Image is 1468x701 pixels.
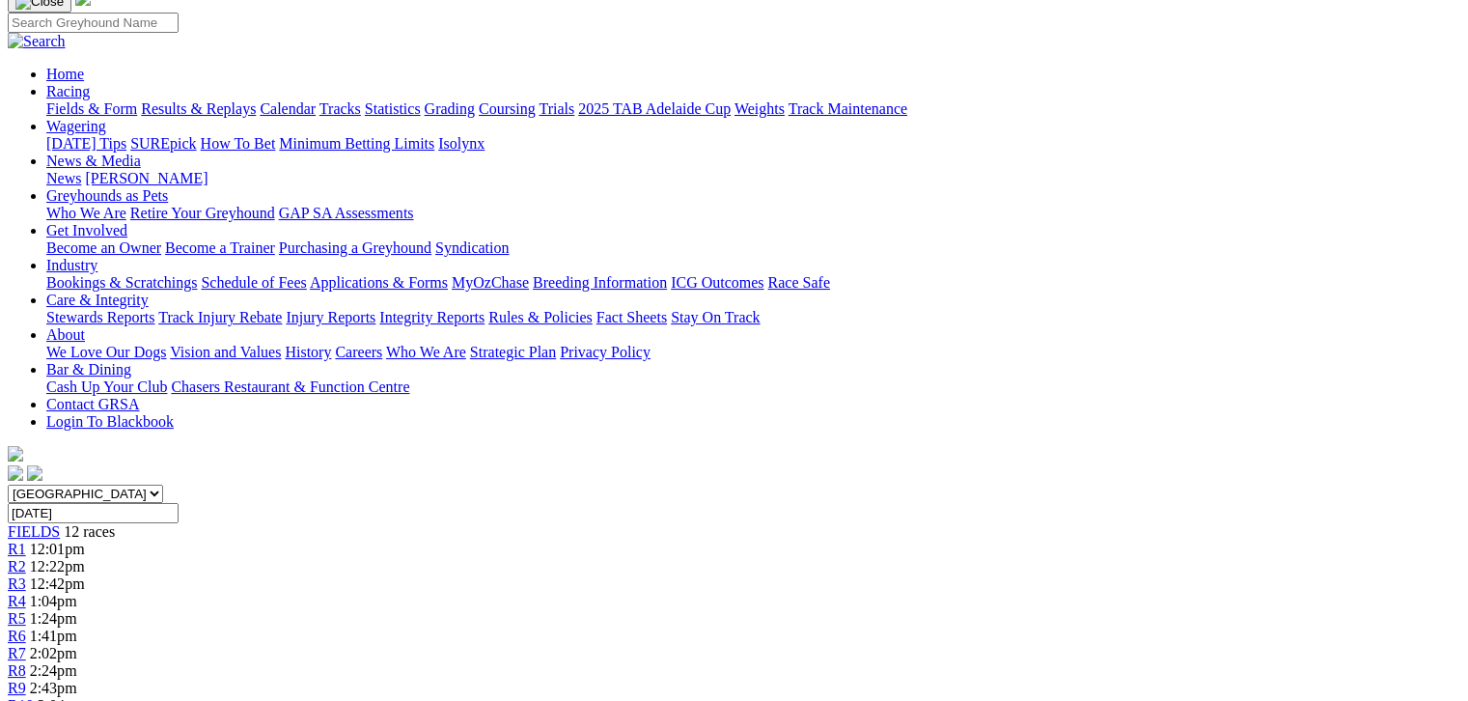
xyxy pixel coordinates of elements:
a: Syndication [435,239,509,256]
span: 12 races [64,523,115,540]
span: 12:01pm [30,541,85,557]
a: Track Maintenance [789,100,907,117]
a: Stay On Track [671,309,760,325]
a: Injury Reports [286,309,375,325]
a: Chasers Restaurant & Function Centre [171,379,409,395]
a: Industry [46,257,97,273]
a: Wagering [46,118,106,134]
a: FIELDS [8,523,60,540]
a: GAP SA Assessments [279,205,414,221]
img: logo-grsa-white.png [8,446,23,462]
a: Isolynx [438,135,485,152]
a: R5 [8,610,26,627]
a: R8 [8,662,26,679]
a: Who We Are [386,344,466,360]
a: Vision and Values [170,344,281,360]
a: R3 [8,575,26,592]
a: Get Involved [46,222,127,238]
a: Contact GRSA [46,396,139,412]
div: Industry [46,274,1460,292]
a: Results & Replays [141,100,256,117]
a: Fields & Form [46,100,137,117]
a: Weights [734,100,785,117]
a: Become a Trainer [165,239,275,256]
a: Privacy Policy [560,344,651,360]
a: Grading [425,100,475,117]
div: Racing [46,100,1460,118]
span: 12:42pm [30,575,85,592]
a: Breeding Information [533,274,667,291]
input: Select date [8,503,179,523]
img: facebook.svg [8,465,23,481]
a: News [46,170,81,186]
a: R1 [8,541,26,557]
a: Schedule of Fees [201,274,306,291]
a: Login To Blackbook [46,413,174,430]
a: R2 [8,558,26,575]
a: R9 [8,680,26,696]
div: About [46,344,1460,361]
a: R4 [8,593,26,609]
a: Calendar [260,100,316,117]
a: Coursing [479,100,536,117]
div: Greyhounds as Pets [46,205,1460,222]
a: Retire Your Greyhound [130,205,275,221]
a: Minimum Betting Limits [279,135,434,152]
a: Home [46,66,84,82]
a: We Love Our Dogs [46,344,166,360]
a: Strategic Plan [470,344,556,360]
a: [PERSON_NAME] [85,170,208,186]
div: Get Involved [46,239,1460,257]
a: Who We Are [46,205,126,221]
span: 2:43pm [30,680,77,696]
a: History [285,344,331,360]
a: Fact Sheets [596,309,667,325]
a: Racing [46,83,90,99]
span: 2:24pm [30,662,77,679]
a: Race Safe [767,274,829,291]
span: 2:02pm [30,645,77,661]
a: Become an Owner [46,239,161,256]
a: Bookings & Scratchings [46,274,197,291]
a: Rules & Policies [488,309,593,325]
img: Search [8,33,66,50]
a: Statistics [365,100,421,117]
a: Bar & Dining [46,361,131,378]
a: [DATE] Tips [46,135,126,152]
a: Care & Integrity [46,292,149,308]
input: Search [8,13,179,33]
a: ICG Outcomes [671,274,763,291]
span: 1:41pm [30,628,77,644]
a: Track Injury Rebate [158,309,282,325]
div: Bar & Dining [46,379,1460,396]
a: R6 [8,628,26,644]
a: How To Bet [201,135,276,152]
a: Applications & Forms [310,274,448,291]
a: R7 [8,645,26,661]
span: 1:24pm [30,610,77,627]
a: Careers [335,344,382,360]
a: Purchasing a Greyhound [279,239,431,256]
span: 12:22pm [30,558,85,575]
div: Wagering [46,135,1460,153]
a: 2025 TAB Adelaide Cup [578,100,731,117]
a: Stewards Reports [46,309,154,325]
a: News & Media [46,153,141,169]
a: SUREpick [130,135,196,152]
a: Integrity Reports [379,309,485,325]
a: Tracks [319,100,361,117]
a: About [46,326,85,343]
span: 1:04pm [30,593,77,609]
a: MyOzChase [452,274,529,291]
a: Trials [539,100,574,117]
a: Cash Up Your Club [46,379,167,395]
div: News & Media [46,170,1460,187]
